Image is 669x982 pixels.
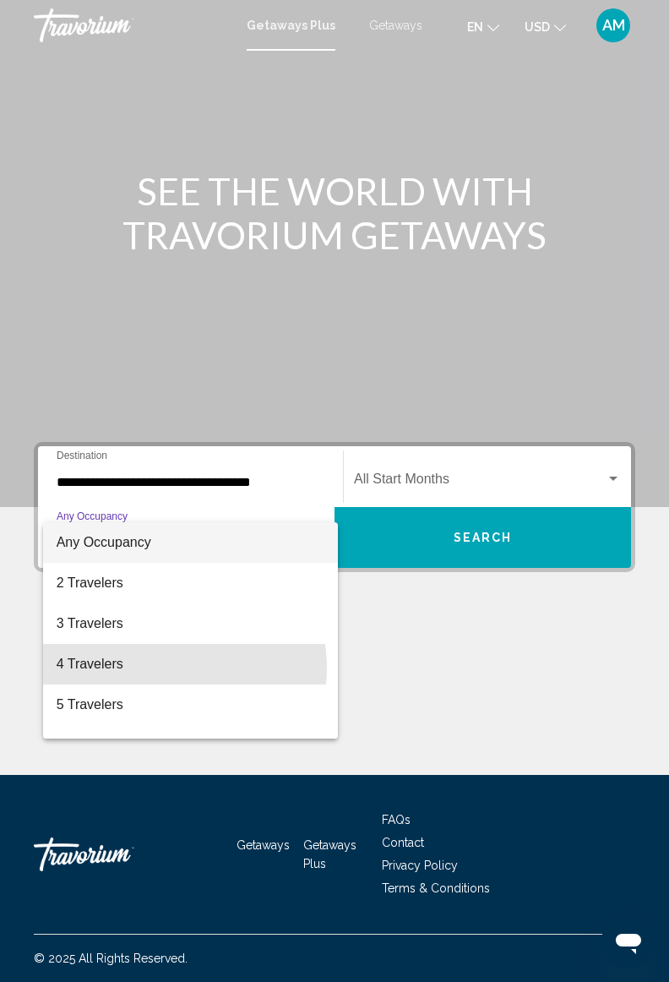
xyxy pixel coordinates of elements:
iframe: Button to launch messaging window [601,914,655,968]
span: 6 Travelers [57,725,324,766]
span: 5 Travelers [57,685,324,725]
span: 3 Travelers [57,603,324,644]
span: 2 Travelers [57,563,324,603]
span: 4 Travelers [57,644,324,685]
span: Any Occupancy [57,535,151,549]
